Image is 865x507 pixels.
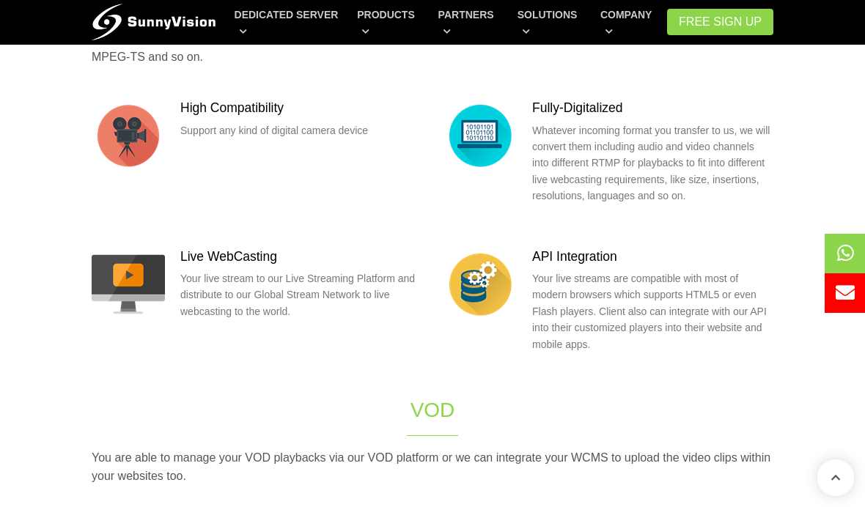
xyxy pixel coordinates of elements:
[532,99,773,117] h3: Fully-Digitalized
[518,1,583,45] a: Solutions
[532,270,773,352] p: Your live streams are compatible with most of modern browsers which supports HTML5 or even Flash ...
[180,248,422,266] h3: Live WebCasting
[443,248,517,321] img: flat-database-cogs.png
[180,270,422,319] p: Your live stream to our Live Streaming Platform and distribute to our Global Stream Network to li...
[600,1,658,45] a: Company
[228,396,637,424] h1: VOD
[235,1,340,45] a: Dedicated Server
[438,1,500,45] a: Partners
[92,448,773,486] p: You are able to manage your VOD playbacks via our VOD platform or we can integrate your WCMS to u...
[357,1,420,45] a: Products
[532,248,773,266] h3: API Integration
[443,99,517,172] img: flat-mon-code.png
[180,99,422,117] h3: High Compatibility
[92,99,165,172] img: flat-video-camera.png
[92,248,165,321] img: 007-video-player.png
[180,122,422,138] p: Support any kind of digital camera device
[667,9,773,35] a: FREE Sign Up
[532,122,773,204] p: Whatever incoming format you transfer to us, we will convert them including audio and video chann...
